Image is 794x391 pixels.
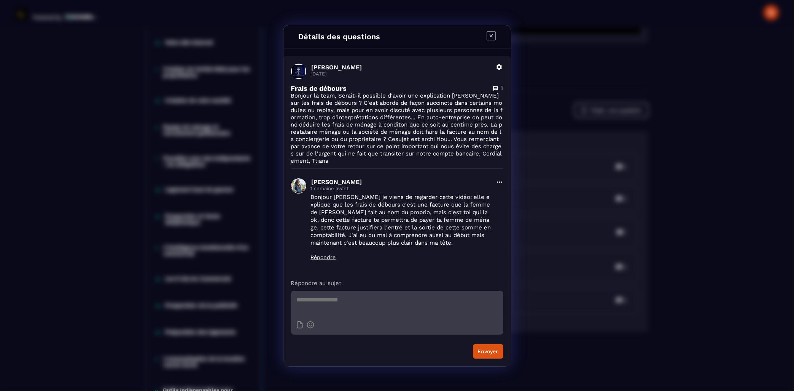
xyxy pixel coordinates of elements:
[501,85,503,92] p: 1
[291,84,347,92] p: Frais de débours
[311,71,491,77] p: [DATE]
[312,178,491,186] p: [PERSON_NAME]
[473,344,503,359] button: Envoyer
[311,254,491,260] p: Répondre
[312,64,491,71] p: [PERSON_NAME]
[291,279,503,287] p: Répondre au sujet
[299,32,380,41] h4: Détails des questions
[311,193,491,247] p: Bonjour [PERSON_NAME] je viens de regarder cette vidéo: elle explique que les frais de débours c'...
[311,186,491,191] p: 1 semaine avant
[291,92,503,165] p: Bonjour la team, Serait-il possible d'avoir une explication [PERSON_NAME] sur les frais de débour...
